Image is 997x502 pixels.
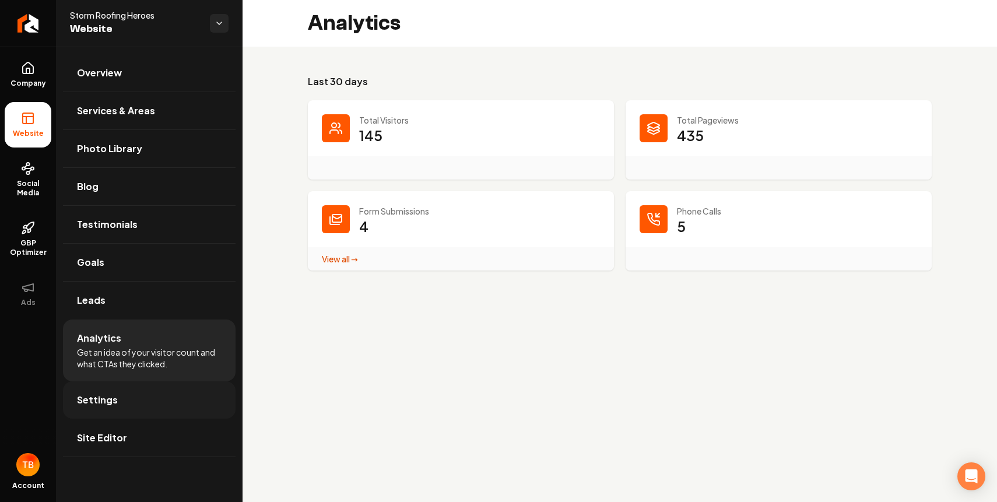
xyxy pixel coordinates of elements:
[17,14,39,33] img: Rebolt Logo
[63,168,236,205] a: Blog
[77,255,104,269] span: Goals
[308,12,401,35] h2: Analytics
[16,453,40,476] img: Tom Bates
[77,142,142,156] span: Photo Library
[359,217,368,236] p: 4
[5,52,51,97] a: Company
[957,462,985,490] div: Open Intercom Messenger
[5,271,51,317] button: Ads
[77,346,222,370] span: Get an idea of your visitor count and what CTAs they clicked.
[308,75,932,89] h3: Last 30 days
[77,104,155,118] span: Services & Areas
[5,238,51,257] span: GBP Optimizer
[63,282,236,319] a: Leads
[77,66,122,80] span: Overview
[77,180,99,194] span: Blog
[77,431,127,445] span: Site Editor
[63,206,236,243] a: Testimonials
[6,79,51,88] span: Company
[70,21,201,37] span: Website
[5,212,51,266] a: GBP Optimizer
[359,205,600,217] p: Form Submissions
[677,114,918,126] p: Total Pageviews
[677,126,704,145] p: 435
[77,293,106,307] span: Leads
[16,298,40,307] span: Ads
[77,331,121,345] span: Analytics
[322,254,358,264] a: View all →
[77,393,118,407] span: Settings
[63,130,236,167] a: Photo Library
[677,205,918,217] p: Phone Calls
[12,481,44,490] span: Account
[677,217,686,236] p: 5
[63,54,236,92] a: Overview
[63,244,236,281] a: Goals
[63,92,236,129] a: Services & Areas
[359,126,382,145] p: 145
[16,453,40,476] button: Open user button
[70,9,201,21] span: Storm Roofing Heroes
[8,129,48,138] span: Website
[77,217,138,231] span: Testimonials
[5,152,51,207] a: Social Media
[63,381,236,419] a: Settings
[5,179,51,198] span: Social Media
[63,419,236,457] a: Site Editor
[359,114,600,126] p: Total Visitors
